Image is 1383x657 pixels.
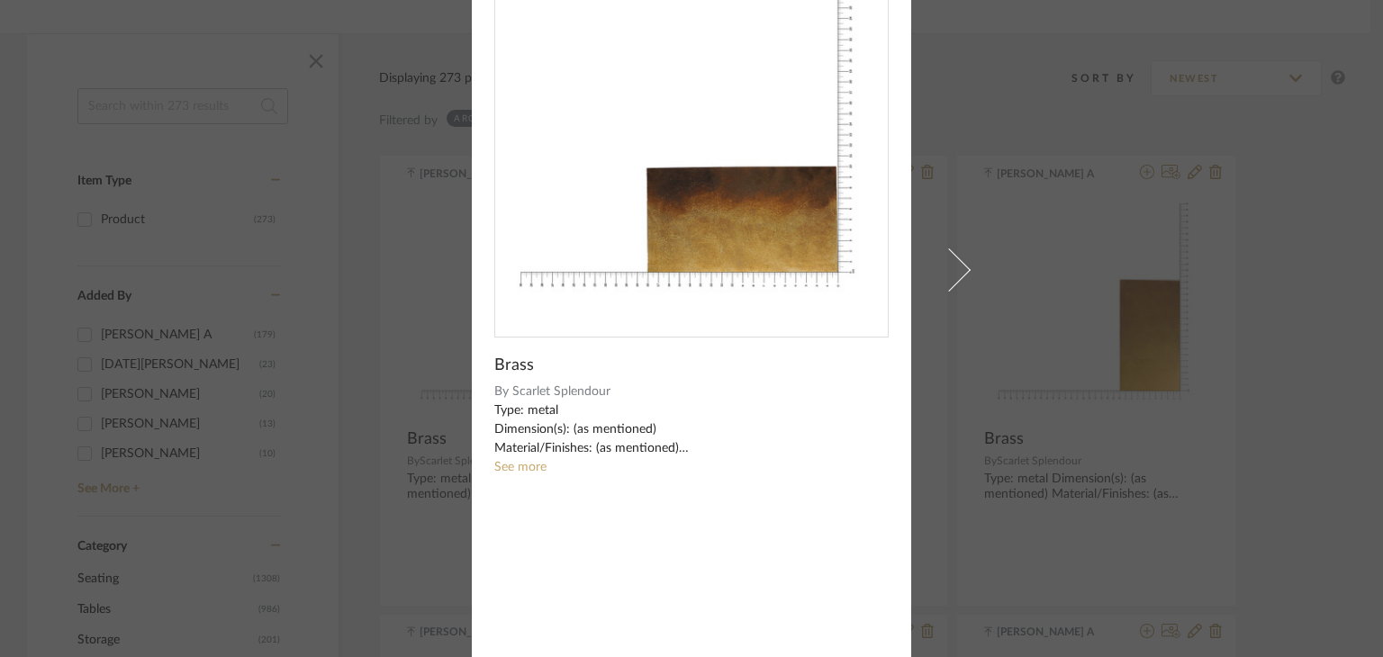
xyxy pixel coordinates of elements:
span: By [494,382,509,401]
span: Scarlet Splendour [512,382,890,401]
a: See more [494,461,547,473]
div: Type: metal Dimension(s): (as mentioned) Material/Finishes: (as mentioned) Installation requireme... [494,401,889,458]
span: Brass [494,355,534,375]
